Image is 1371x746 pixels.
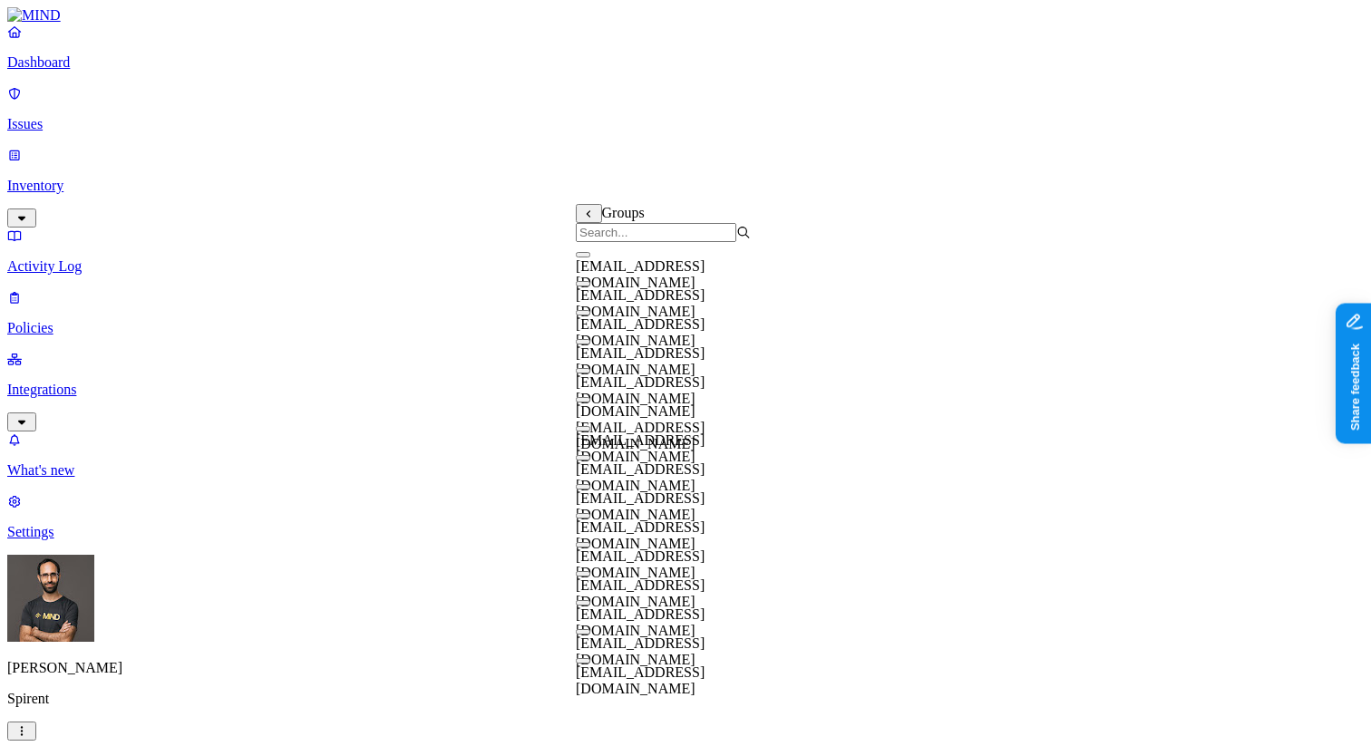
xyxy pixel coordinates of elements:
img: MIND [7,7,61,24]
p: Dashboard [7,54,1364,71]
span: [EMAIL_ADDRESS][DOMAIN_NAME] [576,577,705,609]
img: Ohad Abarbanel [7,555,94,642]
p: Spirent [7,691,1364,707]
p: Activity Log [7,258,1364,275]
a: Inventory [7,147,1364,225]
p: [PERSON_NAME] [7,660,1364,676]
span: [EMAIL_ADDRESS][DOMAIN_NAME] [576,461,705,493]
span: [EMAIL_ADDRESS][DOMAIN_NAME] [576,374,705,406]
a: Policies [7,289,1364,336]
span: [EMAIL_ADDRESS][DOMAIN_NAME] [576,432,705,464]
a: MIND [7,7,1364,24]
p: Policies [7,320,1364,336]
p: Integrations [7,382,1364,398]
input: Search... [576,223,736,242]
p: Inventory [7,178,1364,194]
a: Integrations [7,351,1364,429]
span: [DOMAIN_NAME][EMAIL_ADDRESS][DOMAIN_NAME] [576,403,705,451]
span: Groups [602,205,645,220]
a: Dashboard [7,24,1364,71]
span: [EMAIL_ADDRESS][DOMAIN_NAME] [576,635,705,667]
a: Activity Log [7,228,1364,275]
p: Issues [7,116,1364,132]
a: Settings [7,493,1364,540]
span: [EMAIL_ADDRESS][DOMAIN_NAME] [576,664,705,696]
span: [EMAIL_ADDRESS][DOMAIN_NAME] [576,548,705,580]
span: [EMAIL_ADDRESS][DOMAIN_NAME] [576,287,705,319]
span: [EMAIL_ADDRESS][DOMAIN_NAME] [576,490,705,522]
span: [EMAIL_ADDRESS][DOMAIN_NAME] [576,258,705,290]
span: [EMAIL_ADDRESS][DOMAIN_NAME] [576,519,705,551]
a: What's new [7,431,1364,479]
a: Issues [7,85,1364,132]
p: What's new [7,462,1364,479]
p: Settings [7,524,1364,540]
span: [EMAIL_ADDRESS][DOMAIN_NAME] [576,345,705,377]
span: [EMAIL_ADDRESS][DOMAIN_NAME] [576,606,705,638]
span: [EMAIL_ADDRESS][DOMAIN_NAME] [576,316,705,348]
